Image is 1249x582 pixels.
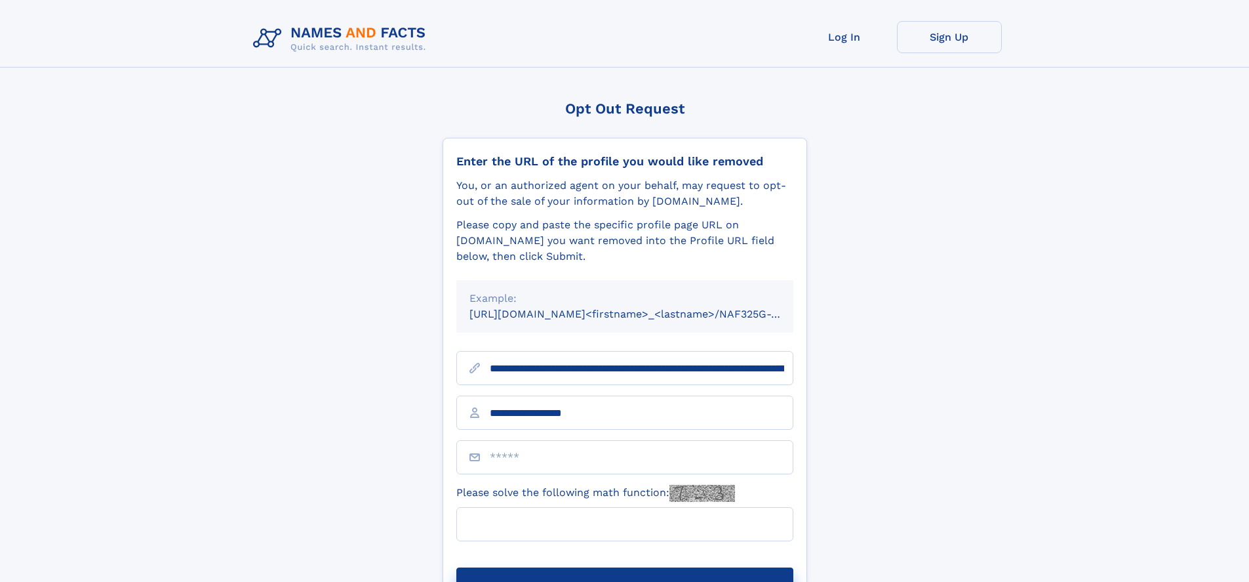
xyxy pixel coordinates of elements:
[469,291,780,306] div: Example:
[456,178,793,209] div: You, or an authorized agent on your behalf, may request to opt-out of the sale of your informatio...
[456,485,735,502] label: Please solve the following math function:
[456,154,793,169] div: Enter the URL of the profile you would like removed
[469,308,818,320] small: [URL][DOMAIN_NAME]<firstname>_<lastname>/NAF325G-xxxxxxxx
[456,217,793,264] div: Please copy and paste the specific profile page URL on [DOMAIN_NAME] you want removed into the Pr...
[897,21,1002,53] a: Sign Up
[792,21,897,53] a: Log In
[443,100,807,117] div: Opt Out Request
[248,21,437,56] img: Logo Names and Facts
